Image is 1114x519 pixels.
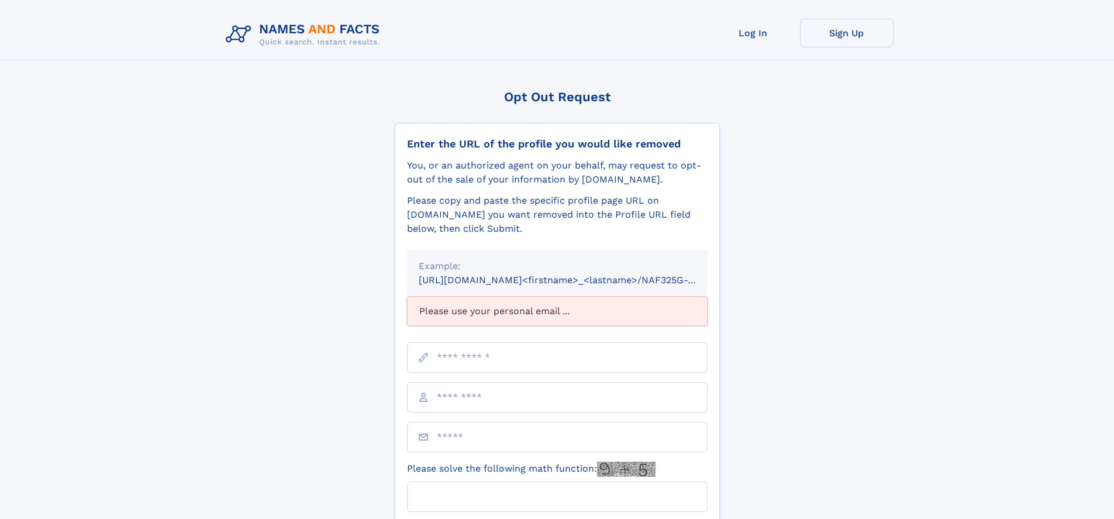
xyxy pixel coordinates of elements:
div: You, or an authorized agent on your behalf, may request to opt-out of the sale of your informatio... [407,159,708,187]
label: Please solve the following math function: [407,462,656,477]
div: Please copy and paste the specific profile page URL on [DOMAIN_NAME] you want removed into the Pr... [407,194,708,236]
a: Sign Up [800,19,894,47]
small: [URL][DOMAIN_NAME]<firstname>_<lastname>/NAF325G-xxxxxxxx [419,274,730,286]
div: Opt Out Request [395,90,720,104]
div: Enter the URL of the profile you would like removed [407,138,708,150]
a: Log In [706,19,800,47]
div: Please use your personal email ... [407,297,708,326]
img: Logo Names and Facts [221,19,389,50]
div: Example: [419,259,696,273]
